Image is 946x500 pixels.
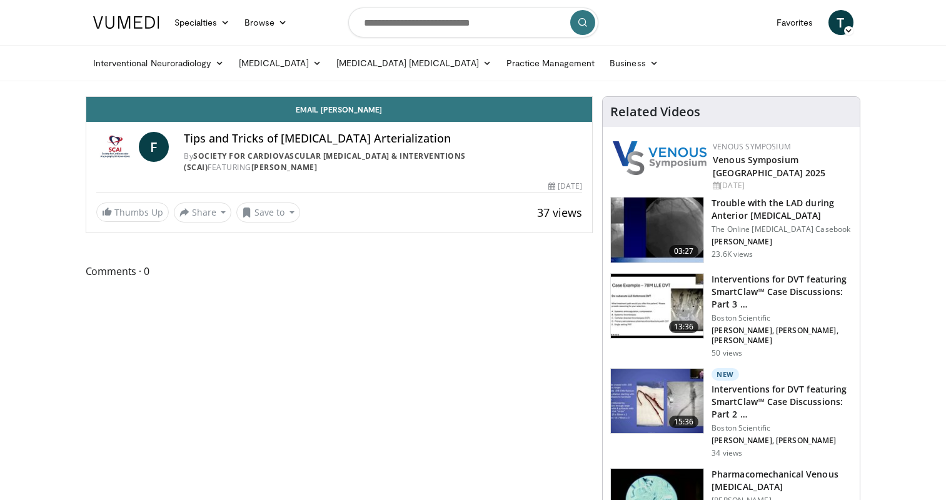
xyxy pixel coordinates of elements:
p: [PERSON_NAME], [PERSON_NAME], [PERSON_NAME] [712,326,852,346]
h4: Tips and Tricks of [MEDICAL_DATA] Arterialization [184,132,582,146]
p: [PERSON_NAME] [712,237,852,247]
p: New [712,368,739,381]
img: 38765b2d-a7cd-4379-b3f3-ae7d94ee6307.png.150x105_q85_autocrop_double_scale_upscale_version-0.2.png [613,141,707,175]
a: 03:27 Trouble with the LAD during Anterior [MEDICAL_DATA] The Online [MEDICAL_DATA] Casebook [PER... [610,197,852,263]
p: 34 views [712,448,742,458]
img: VuMedi Logo [93,16,159,29]
span: 03:27 [669,245,699,257]
a: F [139,132,169,162]
img: c7c8053f-07ab-4f92-a446-8a4fb167e281.150x105_q85_crop-smart_upscale.jpg [611,274,703,339]
h3: Interventions for DVT featuring SmartClaw™ Case Discussions: Part 3 … [712,273,852,311]
input: Search topics, interventions [348,7,598,37]
a: T [828,10,853,35]
a: 13:36 Interventions for DVT featuring SmartClaw™ Case Discussions: Part 3 … Boston Scientific [PE... [610,273,852,358]
img: Society for Cardiovascular Angiography & Interventions (SCAI) [96,132,134,162]
p: Boston Scientific [712,423,852,433]
button: Share [174,202,232,222]
a: Society for Cardiovascular [MEDICAL_DATA] & Interventions (SCAI) [184,151,466,172]
a: Business [602,51,666,76]
img: c9201aff-c63c-4c30-aa18-61314b7b000e.150x105_q85_crop-smart_upscale.jpg [611,369,703,434]
a: Interventional Neuroradiology [86,51,231,76]
p: The Online [MEDICAL_DATA] Casebook [712,224,852,234]
a: Venous Symposium [GEOGRAPHIC_DATA] 2025 [713,154,825,179]
a: Venous Symposium [713,141,791,152]
div: [DATE] [713,180,850,191]
p: 23.6K views [712,249,753,259]
h3: Interventions for DVT featuring SmartClaw™ Case Discussions: Part 2 … [712,383,852,421]
a: [MEDICAL_DATA] [231,51,329,76]
a: Email [PERSON_NAME] [86,97,593,122]
a: [MEDICAL_DATA] [MEDICAL_DATA] [329,51,499,76]
span: 15:36 [669,416,699,428]
p: [PERSON_NAME], [PERSON_NAME] [712,436,852,446]
a: Practice Management [499,51,602,76]
a: 15:36 New Interventions for DVT featuring SmartClaw™ Case Discussions: Part 2 … Boston Scientific... [610,368,852,458]
h3: Pharmacomechanical Venous [MEDICAL_DATA] [712,468,852,493]
h3: Trouble with the LAD during Anterior [MEDICAL_DATA] [712,197,852,222]
a: [PERSON_NAME] [251,162,318,172]
div: [DATE] [548,181,582,192]
p: 50 views [712,348,742,358]
a: Browse [237,10,294,35]
a: Favorites [769,10,821,35]
img: ABqa63mjaT9QMpl35hMDoxOmtxO3TYNt_2.150x105_q85_crop-smart_upscale.jpg [611,197,703,262]
span: 13:36 [669,321,699,333]
p: Boston Scientific [712,313,852,323]
span: Comments 0 [86,263,593,279]
span: 37 views [537,205,582,220]
a: Thumbs Up [96,202,169,222]
div: By FEATURING [184,151,582,173]
button: Save to [236,202,300,222]
h4: Related Videos [610,104,700,119]
a: Specialties [167,10,238,35]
